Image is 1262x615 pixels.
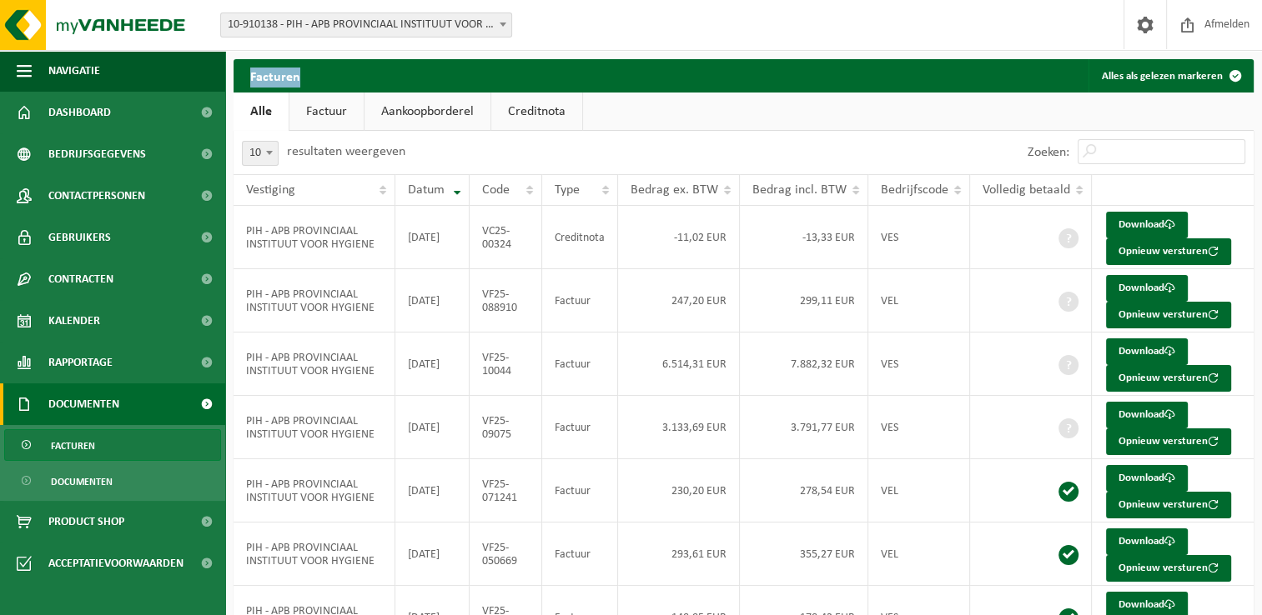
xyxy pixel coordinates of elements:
[491,92,582,131] a: Creditnota
[48,92,111,133] span: Dashboard
[1089,59,1252,92] button: Alles als gelezen markeren
[740,269,868,332] td: 299,11 EUR
[1106,555,1231,582] button: Opnieuw versturen
[482,183,510,197] span: Code
[555,183,580,197] span: Type
[868,269,970,332] td: VEL
[618,269,740,332] td: 247,20 EUR
[365,92,490,131] a: Aankoopborderel
[1106,275,1188,302] a: Download
[48,133,146,175] span: Bedrijfsgegevens
[618,396,740,459] td: 3.133,69 EUR
[48,383,119,425] span: Documenten
[631,183,718,197] span: Bedrag ex. BTW
[881,183,948,197] span: Bedrijfscode
[470,522,542,586] td: VF25-050669
[1106,402,1188,428] a: Download
[868,396,970,459] td: VES
[48,50,100,92] span: Navigatie
[4,429,221,461] a: Facturen
[740,206,868,269] td: -13,33 EUR
[395,269,470,332] td: [DATE]
[618,332,740,396] td: 6.514,31 EUR
[395,206,470,269] td: [DATE]
[983,183,1070,197] span: Volledig betaald
[470,396,542,459] td: VF25-09075
[289,92,364,131] a: Factuur
[740,332,868,396] td: 7.882,32 EUR
[868,522,970,586] td: VEL
[542,459,618,522] td: Factuur
[48,342,113,383] span: Rapportage
[246,183,295,197] span: Vestiging
[395,459,470,522] td: [DATE]
[740,396,868,459] td: 3.791,77 EUR
[51,430,95,462] span: Facturen
[48,542,184,584] span: Acceptatievoorwaarden
[395,332,470,396] td: [DATE]
[1106,238,1231,265] button: Opnieuw versturen
[395,396,470,459] td: [DATE]
[618,206,740,269] td: -11,02 EUR
[470,332,542,396] td: VF25-10044
[868,206,970,269] td: VES
[618,459,740,522] td: 230,20 EUR
[470,206,542,269] td: VC25-00324
[1106,428,1231,455] button: Opnieuw versturen
[868,332,970,396] td: VES
[1106,528,1188,555] a: Download
[542,206,618,269] td: Creditnota
[470,459,542,522] td: VF25-071241
[1028,146,1069,159] label: Zoeken:
[234,396,395,459] td: PIH - APB PROVINCIAAL INSTITUUT VOOR HYGIENE
[395,522,470,586] td: [DATE]
[48,175,145,217] span: Contactpersonen
[234,59,317,92] h2: Facturen
[221,13,511,37] span: 10-910138 - PIH - APB PROVINCIAAL INSTITUUT VOOR HYGIENE - ANTWERPEN
[1106,465,1188,492] a: Download
[234,269,395,332] td: PIH - APB PROVINCIAAL INSTITUUT VOOR HYGIENE
[4,465,221,497] a: Documenten
[243,142,278,165] span: 10
[542,269,618,332] td: Factuur
[234,522,395,586] td: PIH - APB PROVINCIAAL INSTITUUT VOOR HYGIENE
[618,522,740,586] td: 293,61 EUR
[48,258,113,300] span: Contracten
[220,12,512,37] span: 10-910138 - PIH - APB PROVINCIAAL INSTITUUT VOOR HYGIENE - ANTWERPEN
[48,300,100,342] span: Kalender
[242,141,279,166] span: 10
[470,269,542,332] td: VF25-088910
[1106,302,1231,328] button: Opnieuw versturen
[740,459,868,522] td: 278,54 EUR
[1106,365,1231,392] button: Opnieuw versturen
[1106,338,1188,365] a: Download
[48,217,111,258] span: Gebruikers
[868,459,970,522] td: VEL
[1106,492,1231,518] button: Opnieuw versturen
[234,92,289,131] a: Alle
[234,206,395,269] td: PIH - APB PROVINCIAAL INSTITUUT VOOR HYGIENE
[542,522,618,586] td: Factuur
[51,466,113,497] span: Documenten
[1106,212,1188,238] a: Download
[740,522,868,586] td: 355,27 EUR
[542,396,618,459] td: Factuur
[287,145,405,158] label: resultaten weergeven
[234,332,395,396] td: PIH - APB PROVINCIAAL INSTITUUT VOOR HYGIENE
[542,332,618,396] td: Factuur
[408,183,445,197] span: Datum
[234,459,395,522] td: PIH - APB PROVINCIAAL INSTITUUT VOOR HYGIENE
[752,183,847,197] span: Bedrag incl. BTW
[48,501,124,542] span: Product Shop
